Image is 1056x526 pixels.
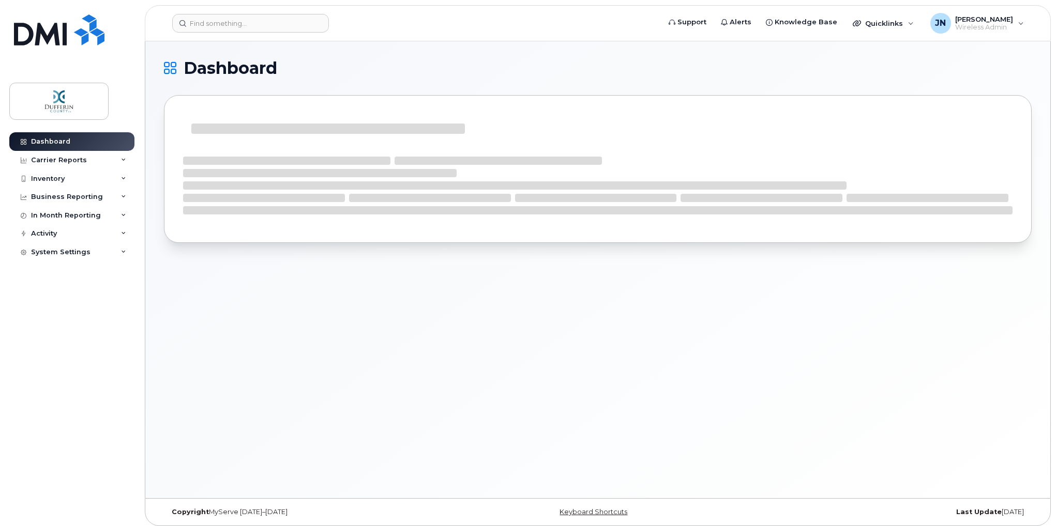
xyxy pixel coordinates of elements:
[164,508,453,516] div: MyServe [DATE]–[DATE]
[560,508,627,516] a: Keyboard Shortcuts
[184,60,277,76] span: Dashboard
[172,508,209,516] strong: Copyright
[956,508,1002,516] strong: Last Update
[743,508,1032,516] div: [DATE]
